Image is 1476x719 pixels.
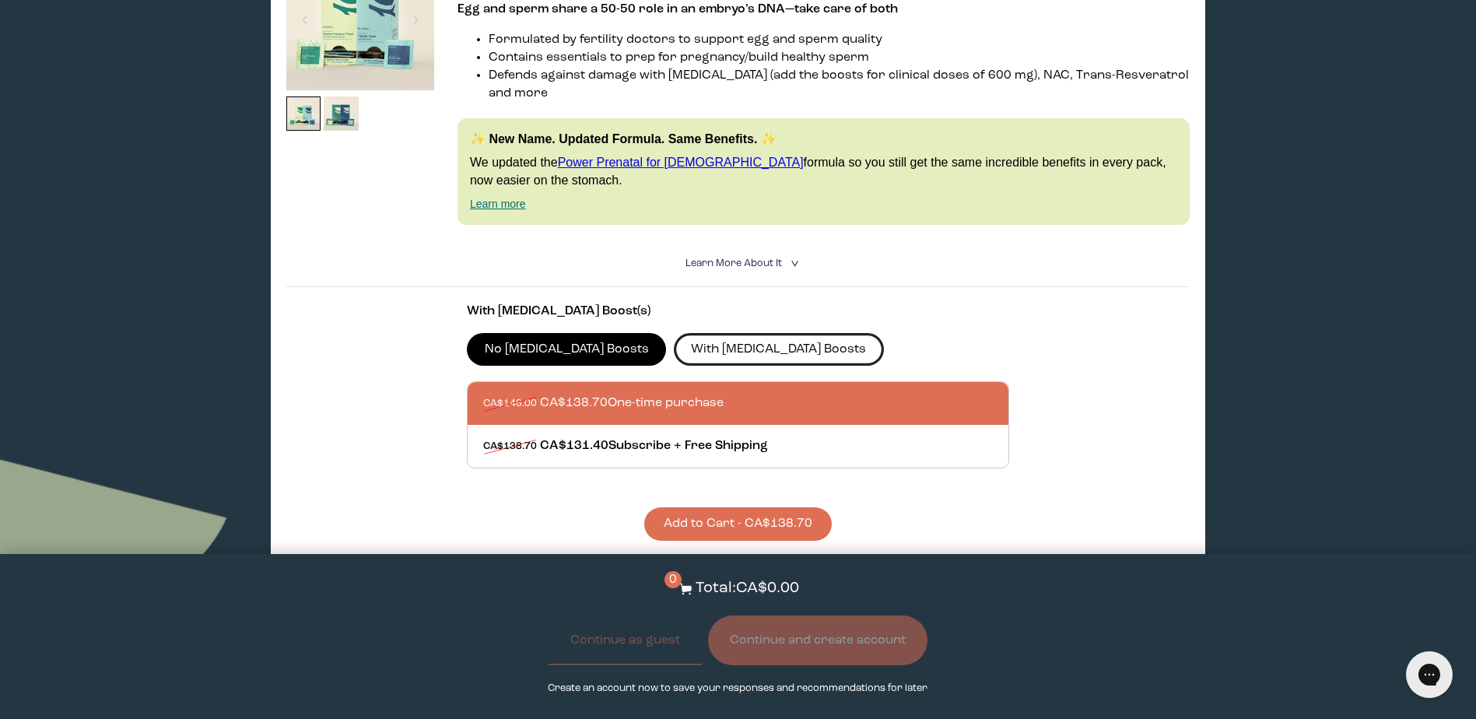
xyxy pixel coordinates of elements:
p: We updated the formula so you still get the same incredible benefits in every pack, now easier on... [470,154,1177,189]
img: thumbnail image [286,96,321,132]
li: Formulated by fertility doctors to support egg and sperm quality [489,31,1190,49]
button: Continue and create account [708,616,927,665]
strong: Egg and sperm share a 50-50 role in an embryo’s DNA—take care of both [458,3,898,16]
span: Learn More About it [685,258,782,268]
p: With [MEDICAL_DATA] Boost(s) [467,303,1009,321]
button: Continue as guest [549,616,702,665]
a: Learn more [470,198,526,210]
p: Total: CA$0.00 [696,577,799,600]
span: 0 [664,571,682,588]
li: Contains essentials to prep for pregnancy/build healthy sperm [489,49,1190,67]
a: Power Prenatal for [DEMOGRAPHIC_DATA] [558,156,804,169]
p: Create an account now to save your responses and recommendations for later [548,681,927,696]
li: Defends against damage with [MEDICAL_DATA] (add the boosts for clinical doses of 600 mg), NAC, Tr... [489,67,1190,103]
i: < [786,259,801,268]
label: With [MEDICAL_DATA] Boosts [674,333,884,366]
summary: Learn More About it < [685,256,790,271]
label: No [MEDICAL_DATA] Boosts [467,333,666,366]
strong: ✨ New Name. Updated Formula. Same Benefits. ✨ [470,132,777,146]
img: thumbnail image [324,96,359,132]
iframe: Gorgias live chat messenger [1398,646,1460,703]
button: Add to Cart - CA$138.70 [644,507,832,541]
